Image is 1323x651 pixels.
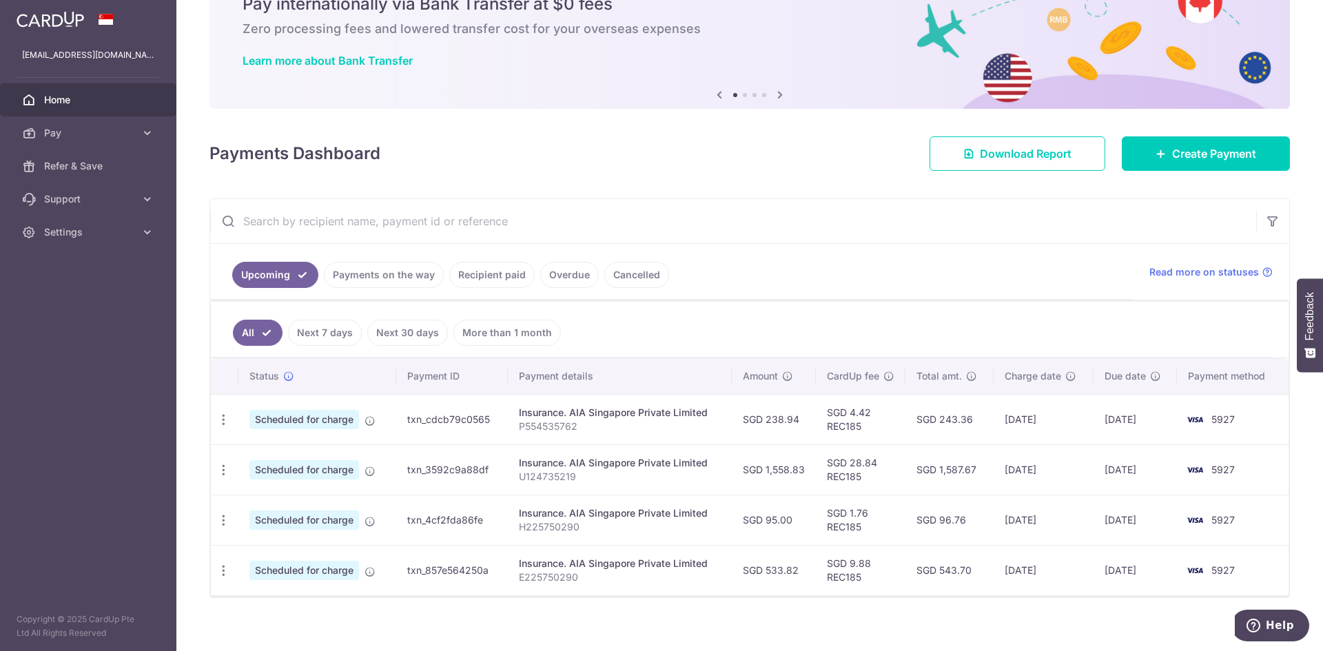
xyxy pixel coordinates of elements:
[44,225,135,239] span: Settings
[732,495,816,545] td: SGD 95.00
[1094,394,1177,444] td: [DATE]
[905,495,994,545] td: SGD 96.76
[916,369,962,383] span: Total amt.
[1005,369,1061,383] span: Charge date
[44,126,135,140] span: Pay
[1149,265,1273,279] a: Read more on statuses
[732,545,816,595] td: SGD 533.82
[994,444,1094,495] td: [DATE]
[519,420,721,433] p: P554535762
[1094,495,1177,545] td: [DATE]
[994,394,1094,444] td: [DATE]
[396,495,508,545] td: txn_4cf2fda86fe
[519,557,721,570] div: Insurance. AIA Singapore Private Limited
[249,410,359,429] span: Scheduled for charge
[1181,512,1209,528] img: Bank Card
[367,320,448,346] a: Next 30 days
[1304,292,1316,340] span: Feedback
[17,11,84,28] img: CardUp
[233,320,283,346] a: All
[519,520,721,534] p: H225750290
[232,262,318,288] a: Upcoming
[1181,411,1209,428] img: Bank Card
[816,495,905,545] td: SGD 1.76 REC185
[519,506,721,520] div: Insurance. AIA Singapore Private Limited
[243,54,413,68] a: Learn more about Bank Transfer
[816,444,905,495] td: SGD 28.84 REC185
[540,262,599,288] a: Overdue
[816,394,905,444] td: SGD 4.42 REC185
[816,545,905,595] td: SGD 9.88 REC185
[396,444,508,495] td: txn_3592c9a88df
[396,358,508,394] th: Payment ID
[1211,564,1235,576] span: 5927
[44,159,135,173] span: Refer & Save
[980,145,1071,162] span: Download Report
[905,444,994,495] td: SGD 1,587.67
[519,570,721,584] p: E225750290
[1094,444,1177,495] td: [DATE]
[1211,464,1235,475] span: 5927
[519,406,721,420] div: Insurance. AIA Singapore Private Limited
[1211,514,1235,526] span: 5927
[249,369,279,383] span: Status
[1235,610,1309,644] iframe: Opens a widget where you can find more information
[732,394,816,444] td: SGD 238.94
[930,136,1105,171] a: Download Report
[1172,145,1256,162] span: Create Payment
[732,444,816,495] td: SGD 1,558.83
[1177,358,1289,394] th: Payment method
[508,358,732,394] th: Payment details
[994,495,1094,545] td: [DATE]
[209,141,380,166] h4: Payments Dashboard
[1181,562,1209,579] img: Bank Card
[249,561,359,580] span: Scheduled for charge
[210,199,1256,243] input: Search by recipient name, payment id or reference
[1181,462,1209,478] img: Bank Card
[22,48,154,62] p: [EMAIL_ADDRESS][DOMAIN_NAME]
[827,369,879,383] span: CardUp fee
[1149,265,1259,279] span: Read more on statuses
[519,470,721,484] p: U124735219
[994,545,1094,595] td: [DATE]
[249,460,359,479] span: Scheduled for charge
[243,21,1257,37] h6: Zero processing fees and lowered transfer cost for your overseas expenses
[1122,136,1290,171] a: Create Payment
[1211,413,1235,425] span: 5927
[453,320,561,346] a: More than 1 month
[449,262,535,288] a: Recipient paid
[604,262,669,288] a: Cancelled
[44,93,135,107] span: Home
[44,192,135,206] span: Support
[1297,278,1323,372] button: Feedback - Show survey
[519,456,721,470] div: Insurance. AIA Singapore Private Limited
[396,545,508,595] td: txn_857e564250a
[396,394,508,444] td: txn_cdcb79c0565
[905,545,994,595] td: SGD 543.70
[905,394,994,444] td: SGD 243.36
[288,320,362,346] a: Next 7 days
[1094,545,1177,595] td: [DATE]
[743,369,778,383] span: Amount
[249,510,359,530] span: Scheduled for charge
[1105,369,1146,383] span: Due date
[324,262,444,288] a: Payments on the way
